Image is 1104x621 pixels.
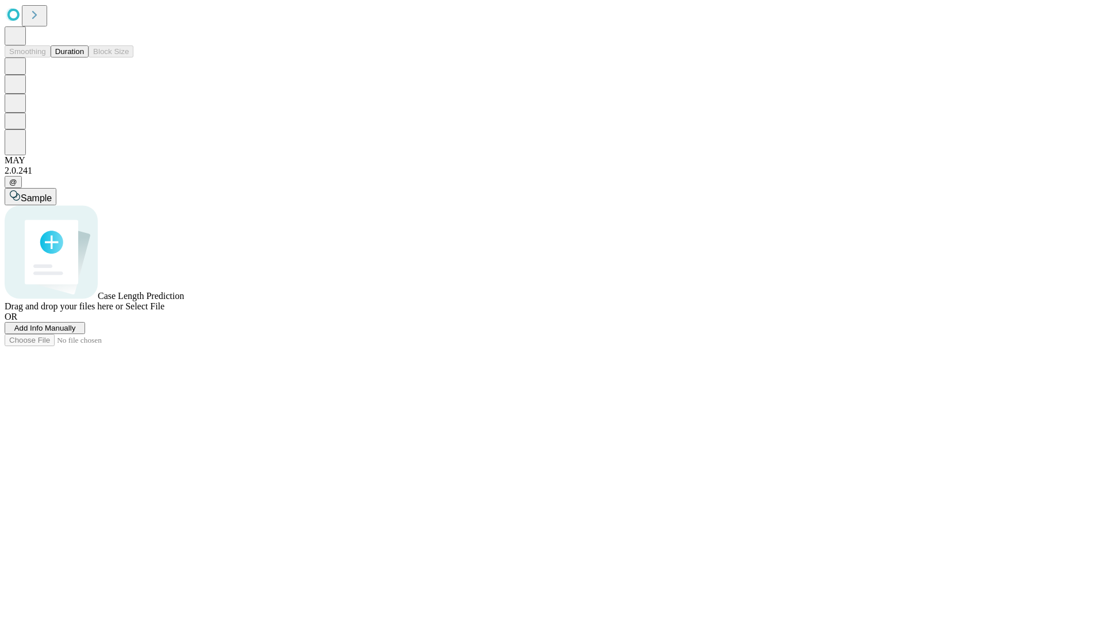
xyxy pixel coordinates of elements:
[5,155,1099,166] div: MAY
[5,45,51,57] button: Smoothing
[98,291,184,301] span: Case Length Prediction
[5,176,22,188] button: @
[5,188,56,205] button: Sample
[14,324,76,332] span: Add Info Manually
[5,301,123,311] span: Drag and drop your files here or
[21,193,52,203] span: Sample
[51,45,89,57] button: Duration
[9,178,17,186] span: @
[89,45,133,57] button: Block Size
[125,301,164,311] span: Select File
[5,312,17,321] span: OR
[5,166,1099,176] div: 2.0.241
[5,322,85,334] button: Add Info Manually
